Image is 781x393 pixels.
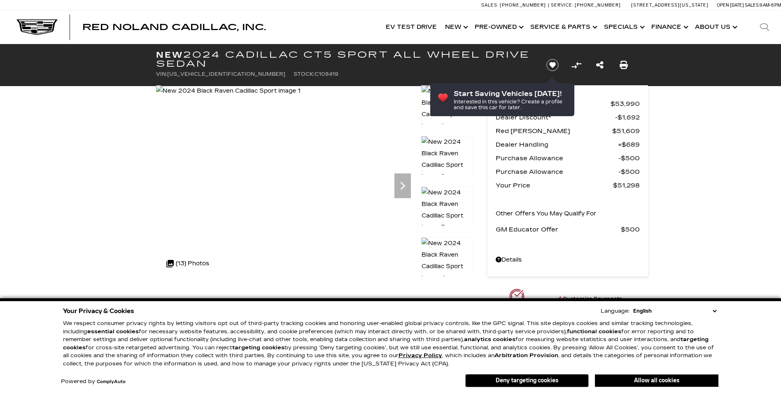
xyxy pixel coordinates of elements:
a: Dealer Discount* $1,692 [496,112,640,123]
span: MSRP [496,98,611,110]
strong: Arbitration Provision [494,352,558,359]
a: [STREET_ADDRESS][US_STATE] [631,2,709,8]
span: [PHONE_NUMBER] [575,2,621,8]
span: Service: [551,2,574,8]
button: Deny targeting cookies [465,374,589,387]
a: Share this New 2024 Cadillac CT5 Sport All Wheel Drive Sedan [596,59,604,71]
span: $689 [618,139,640,150]
span: $500 [621,224,640,235]
strong: functional cookies [567,328,621,335]
span: $51,298 [613,180,640,191]
span: $1,692 [615,112,640,123]
a: Service & Parts [526,11,600,44]
div: Language: [601,309,629,314]
p: Other Offers You May Qualify For [496,208,597,220]
a: Your Price $51,298 [496,180,640,191]
p: We respect consumer privacy rights by letting visitors opt out of third-party tracking cookies an... [63,320,718,368]
span: [US_VEHICLE_IDENTIFICATION_NUMBER] [167,71,285,77]
span: GM Educator Offer [496,224,621,235]
img: New 2024 Black Raven Cadillac Sport image 3 [421,187,473,234]
div: Powered by [61,379,126,384]
strong: analytics cookies [464,336,515,343]
a: Purchase Allowance $500 [496,152,640,164]
a: Red Noland Cadillac, Inc. [82,23,266,31]
a: Pre-Owned [471,11,526,44]
span: Your Privacy & Cookies [63,305,134,317]
a: Dealer Handling $689 [496,139,640,150]
select: Language Select [631,307,718,315]
span: Dealer Discount* [496,112,615,123]
span: [PHONE_NUMBER] [500,2,546,8]
span: $51,609 [612,125,640,137]
a: Privacy Policy [399,352,442,359]
a: ComplyAuto [97,379,126,384]
span: $500 [618,166,640,178]
span: Dealer Handling [496,139,618,150]
div: Next [394,173,411,198]
a: Sales: [PHONE_NUMBER] [481,3,548,7]
img: New 2024 Black Raven Cadillac Sport image 4 [421,237,473,284]
strong: New [156,50,183,60]
a: Red [PERSON_NAME] $51,609 [496,125,640,137]
span: VIN: [156,71,167,77]
strong: targeting cookies [232,344,284,351]
strong: essential cookies [87,328,139,335]
span: C108419 [315,71,338,77]
h1: 2024 Cadillac CT5 Sport All Wheel Drive Sedan [156,50,533,68]
button: Save vehicle [543,58,562,72]
span: Red [PERSON_NAME] [496,125,612,137]
button: Allow all cookies [595,374,718,387]
div: (13) Photos [162,254,213,274]
span: Sales: [481,2,499,8]
span: Red Noland Cadillac, Inc. [82,22,266,32]
a: Service: [PHONE_NUMBER] [548,3,623,7]
a: Print this New 2024 Cadillac CT5 Sport All Wheel Drive Sedan [620,59,628,71]
a: Details [496,254,640,266]
span: 9 AM-6 PM [760,2,781,8]
img: Cadillac Dark Logo with Cadillac White Text [16,19,58,35]
img: New 2024 Black Raven Cadillac Sport image 1 [156,85,301,97]
span: Sales: [745,2,760,8]
span: $500 [618,152,640,164]
span: $53,990 [611,98,640,110]
a: New [441,11,471,44]
span: Your Price [496,180,613,191]
a: GM Educator Offer $500 [496,224,640,235]
span: Open [DATE] [717,2,744,8]
button: Compare Vehicle [570,59,583,71]
span: Purchase Allowance [496,152,618,164]
img: New 2024 Black Raven Cadillac Sport image 1 [421,85,473,132]
a: Finance [647,11,691,44]
span: Stock: [294,71,315,77]
a: EV Test Drive [382,11,441,44]
strong: targeting cookies [63,336,709,351]
a: Purchase Allowance $500 [496,166,640,178]
a: Specials [600,11,647,44]
span: Purchase Allowance [496,166,618,178]
a: About Us [691,11,740,44]
a: MSRP $53,990 [496,98,640,110]
img: New 2024 Black Raven Cadillac Sport image 2 [421,136,473,183]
